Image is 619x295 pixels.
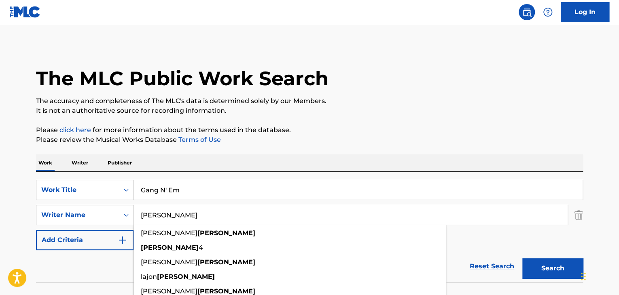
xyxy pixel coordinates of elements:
form: Search Form [36,180,583,282]
img: 9d2ae6d4665cec9f34b9.svg [118,235,127,245]
a: Terms of Use [177,136,221,143]
p: Please for more information about the terms used in the database. [36,125,583,135]
div: Help [540,4,556,20]
img: help [543,7,553,17]
div: Work Title [41,185,114,195]
strong: [PERSON_NAME] [197,287,255,295]
img: Delete Criterion [574,205,583,225]
a: click here [59,126,91,134]
p: Writer [69,154,91,171]
p: Please review the Musical Works Database [36,135,583,145]
span: 4 [199,244,203,251]
a: Log In [561,2,609,22]
span: [PERSON_NAME] [141,287,197,295]
p: It is not an authoritative source for recording information. [36,106,583,116]
button: Search [522,258,583,278]
a: Public Search [519,4,535,20]
strong: [PERSON_NAME] [197,229,255,237]
img: MLC Logo [10,6,41,18]
button: Add Criteria [36,230,134,250]
h1: The MLC Public Work Search [36,66,329,91]
span: lajon [141,273,157,280]
p: Publisher [105,154,134,171]
span: [PERSON_NAME] [141,258,197,266]
p: The accuracy and completeness of The MLC's data is determined solely by our Members. [36,96,583,106]
a: Reset Search [466,257,518,275]
span: [PERSON_NAME] [141,229,197,237]
iframe: Chat Widget [579,256,619,295]
strong: [PERSON_NAME] [141,244,199,251]
div: Drag [581,264,586,289]
img: search [522,7,532,17]
div: Writer Name [41,210,114,220]
strong: [PERSON_NAME] [157,273,215,280]
strong: [PERSON_NAME] [197,258,255,266]
p: Work [36,154,55,171]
